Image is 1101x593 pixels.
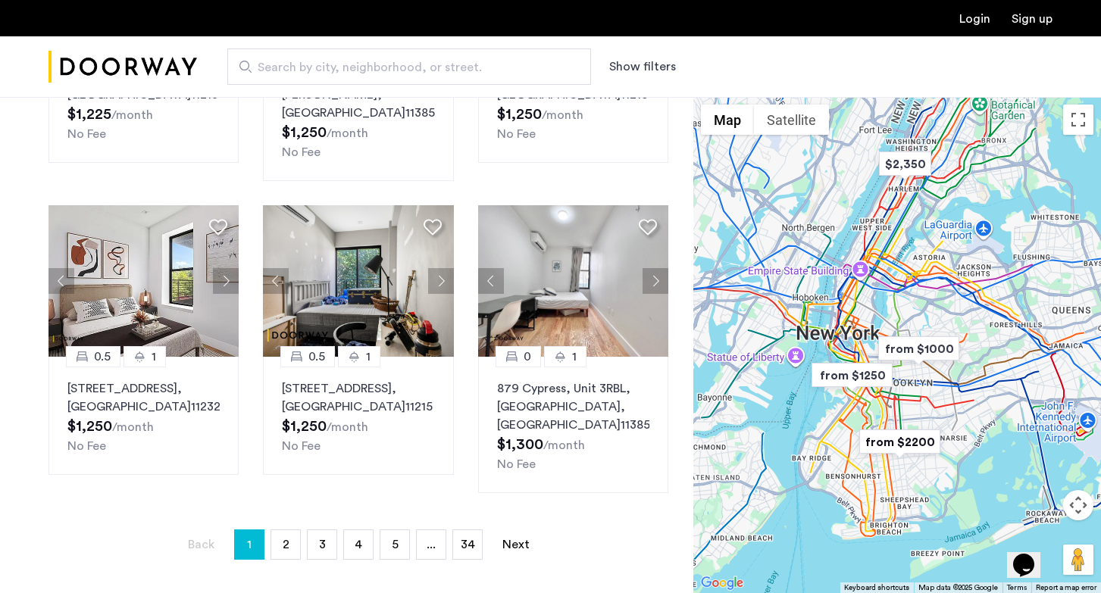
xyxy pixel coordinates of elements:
button: Drag Pegman onto the map to open Street View [1063,545,1093,575]
span: No Fee [67,440,106,452]
button: Previous apartment [478,268,504,294]
a: 0.51[STREET_ADDRESS], [GEOGRAPHIC_DATA]11215No Fee [478,45,668,163]
span: $1,300 [497,437,543,452]
span: No Fee [497,458,536,470]
span: $1,250 [67,419,112,434]
span: ... [427,538,436,551]
button: Show satellite imagery [754,105,829,135]
sub: /month [111,109,153,121]
a: Next [501,530,531,559]
span: No Fee [282,440,321,452]
sub: /month [112,421,154,433]
a: 0.51[STREET_ADDRESS][PERSON_NAME], [GEOGRAPHIC_DATA]11385No Fee [263,45,453,181]
img: logo [48,39,197,95]
button: Toggle fullscreen view [1063,105,1093,135]
a: 0.51[STREET_ADDRESS], [GEOGRAPHIC_DATA]11232No Fee [48,357,239,475]
div: from $1000 [872,332,965,366]
sub: /month [327,421,368,433]
a: Login [959,13,990,25]
div: from $2200 [853,425,946,459]
button: Keyboard shortcuts [844,582,909,593]
div: from $1250 [805,358,899,392]
span: 1 [152,348,156,366]
a: Terms (opens in new tab) [1007,582,1027,593]
a: Cazamio Logo [48,39,197,95]
span: Map data ©2025 Google [918,584,998,591]
sub: /month [542,109,583,121]
span: 1 [572,348,577,366]
p: 879 Cypress, Unit 3RBL, [GEOGRAPHIC_DATA] 11385 [497,379,649,434]
span: Search by city, neighborhood, or street. [258,58,549,76]
span: Back [188,538,214,551]
span: $1,250 [282,419,327,434]
iframe: chat widget [1007,532,1056,578]
sub: /month [327,127,368,139]
span: $1,225 [67,107,111,122]
button: Previous apartment [48,268,74,294]
a: Report a map error [1036,582,1096,593]
input: Apartment Search [227,48,591,85]
img: dc6efc1f-24ba-4395-9182-45437e21be9a_638935030709326318.jpeg [263,205,454,357]
img: 360ac8f6-4482-47b0-bc3d-3cb89b569d10_638711694509504853.jpeg [48,205,239,357]
p: [STREET_ADDRESS] 11232 [67,379,220,416]
button: Next apartment [643,268,668,294]
img: Google [697,573,747,593]
span: 1 [366,348,371,366]
span: 5 [392,538,399,551]
span: No Fee [67,128,106,140]
a: Open this area in Google Maps (opens a new window) [697,573,747,593]
button: Previous apartment [263,268,289,294]
span: $1,250 [282,125,327,140]
p: [STREET_ADDRESS] 11215 [282,379,434,416]
img: 2016_638551841822933563.jpeg [478,205,669,357]
a: 0.51[STREET_ADDRESS], [GEOGRAPHIC_DATA]11213No Fee [48,45,239,163]
span: 1 [247,532,252,557]
span: 0.5 [308,348,325,366]
span: 34 [461,538,475,551]
button: Next apartment [428,268,454,294]
sub: /month [543,439,585,451]
span: 0.5 [94,348,111,366]
span: No Fee [282,146,321,158]
a: 01879 Cypress, Unit 3RBL, [GEOGRAPHIC_DATA], [GEOGRAPHIC_DATA]11385No Fee [478,357,668,493]
span: No Fee [497,128,536,140]
button: Map camera controls [1063,490,1093,520]
span: 3 [319,538,326,551]
a: Registration [1012,13,1053,25]
button: Next apartment [213,268,239,294]
span: 2 [283,538,289,551]
nav: Pagination [48,529,668,560]
button: Show or hide filters [609,58,676,76]
span: 0 [524,348,531,366]
button: Show street map [701,105,754,135]
a: 0.51[STREET_ADDRESS], [GEOGRAPHIC_DATA]11215No Fee [263,357,453,475]
span: $1,250 [497,107,542,122]
span: 4 [355,538,362,551]
div: $2,350 [873,147,937,181]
